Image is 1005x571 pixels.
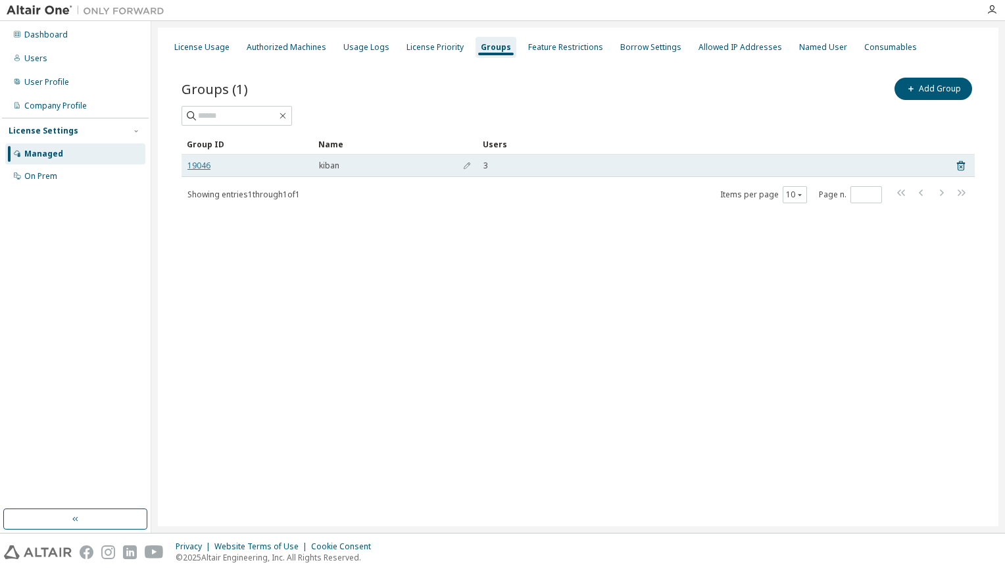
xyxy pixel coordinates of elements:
img: Altair One [7,4,171,17]
div: Website Terms of Use [214,541,311,552]
div: Users [24,53,47,64]
div: Company Profile [24,101,87,111]
img: altair_logo.svg [4,545,72,559]
div: Named User [799,42,847,53]
img: instagram.svg [101,545,115,559]
img: facebook.svg [80,545,93,559]
span: kiban [319,161,339,171]
div: Users [483,134,938,155]
div: Allowed IP Addresses [699,42,782,53]
div: Group ID [187,134,308,155]
div: Authorized Machines [247,42,326,53]
div: User Profile [24,77,69,87]
span: 3 [483,161,488,171]
div: Cookie Consent [311,541,379,552]
div: Consumables [864,42,917,53]
div: Dashboard [24,30,68,40]
span: Showing entries 1 through 1 of 1 [187,189,300,200]
span: Page n. [819,186,882,203]
div: On Prem [24,171,57,182]
div: Borrow Settings [620,42,681,53]
div: License Usage [174,42,230,53]
div: Feature Restrictions [528,42,603,53]
button: 10 [786,189,804,200]
a: 19046 [187,161,210,171]
img: youtube.svg [145,545,164,559]
div: License Settings [9,126,78,136]
span: Items per page [720,186,807,203]
div: Managed [24,149,63,159]
img: linkedin.svg [123,545,137,559]
span: Groups (1) [182,80,248,98]
div: Privacy [176,541,214,552]
p: © 2025 Altair Engineering, Inc. All Rights Reserved. [176,552,379,563]
button: Add Group [895,78,972,100]
div: Name [318,134,472,155]
div: License Priority [406,42,464,53]
div: Groups [481,42,511,53]
div: Usage Logs [343,42,389,53]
